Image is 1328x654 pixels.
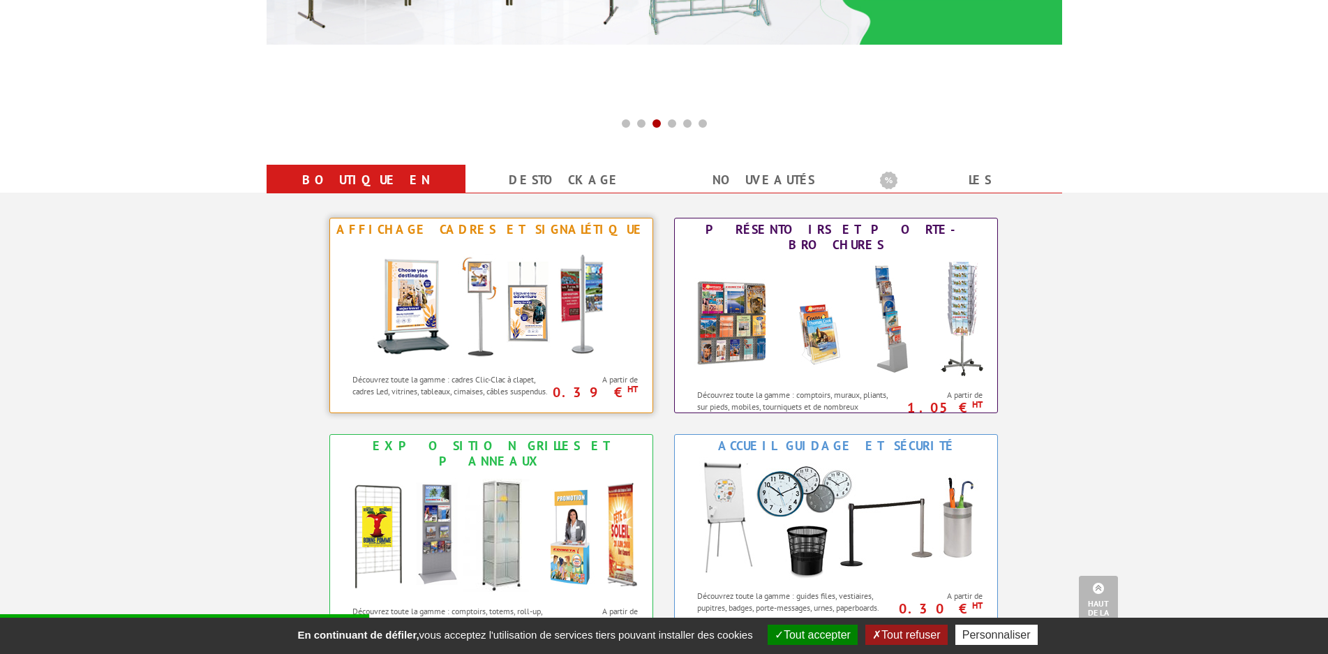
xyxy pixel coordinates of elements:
[627,615,638,627] sup: HT
[334,222,649,237] div: Affichage Cadres et Signalétique
[549,388,639,396] p: 0.39 €
[900,389,983,401] span: A partir de
[678,438,994,454] div: Accueil Guidage et Sécurité
[352,605,551,629] p: Découvrez toute la gamme : comptoirs, totems, roll-up, vitrines, panneaux et grilles métalliques.
[283,168,449,218] a: Boutique en ligne
[334,438,649,469] div: Exposition Grilles et Panneaux
[674,434,998,630] a: Accueil Guidage et Sécurité Accueil Guidage et Sécurité Découvrez toute la gamme : guides files, ...
[972,600,983,611] sup: HT
[362,241,620,366] img: Affichage Cadres et Signalétique
[880,168,1054,195] b: Les promotions
[880,168,1045,218] a: Les promotions
[329,218,653,413] a: Affichage Cadres et Signalétique Affichage Cadres et Signalétique Découvrez toute la gamme : cadr...
[1079,576,1118,633] a: Haut de la page
[865,625,947,645] button: Tout refuser
[338,473,645,598] img: Exposition Grilles et Panneaux
[682,256,990,382] img: Présentoirs et Porte-brochures
[697,389,896,424] p: Découvrez toute la gamme : comptoirs, muraux, pliants, sur pieds, mobiles, tourniquets et de nomb...
[482,168,648,193] a: Destockage
[678,222,994,253] div: Présentoirs et Porte-brochures
[697,590,896,614] p: Découvrez toute la gamme : guides files, vestiaires, pupitres, badges, porte-messages, urnes, pap...
[972,399,983,410] sup: HT
[682,457,990,583] img: Accueil Guidage et Sécurité
[297,629,419,641] strong: En continuant de défiler,
[893,403,983,412] p: 1.05 €
[768,625,858,645] button: Tout accepter
[955,625,1038,645] button: Personnaliser (fenêtre modale)
[555,374,639,385] span: A partir de
[681,168,846,193] a: nouveautés
[674,218,998,413] a: Présentoirs et Porte-brochures Présentoirs et Porte-brochures Découvrez toute la gamme : comptoir...
[555,606,639,617] span: A partir de
[900,590,983,602] span: A partir de
[329,434,653,630] a: Exposition Grilles et Panneaux Exposition Grilles et Panneaux Découvrez toute la gamme : comptoir...
[352,373,551,397] p: Découvrez toute la gamme : cadres Clic-Clac à clapet, cadres Led, vitrines, tableaux, cimaises, c...
[893,604,983,613] p: 0.30 €
[290,629,759,641] span: vous acceptez l'utilisation de services tiers pouvant installer des cookies
[627,383,638,395] sup: HT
